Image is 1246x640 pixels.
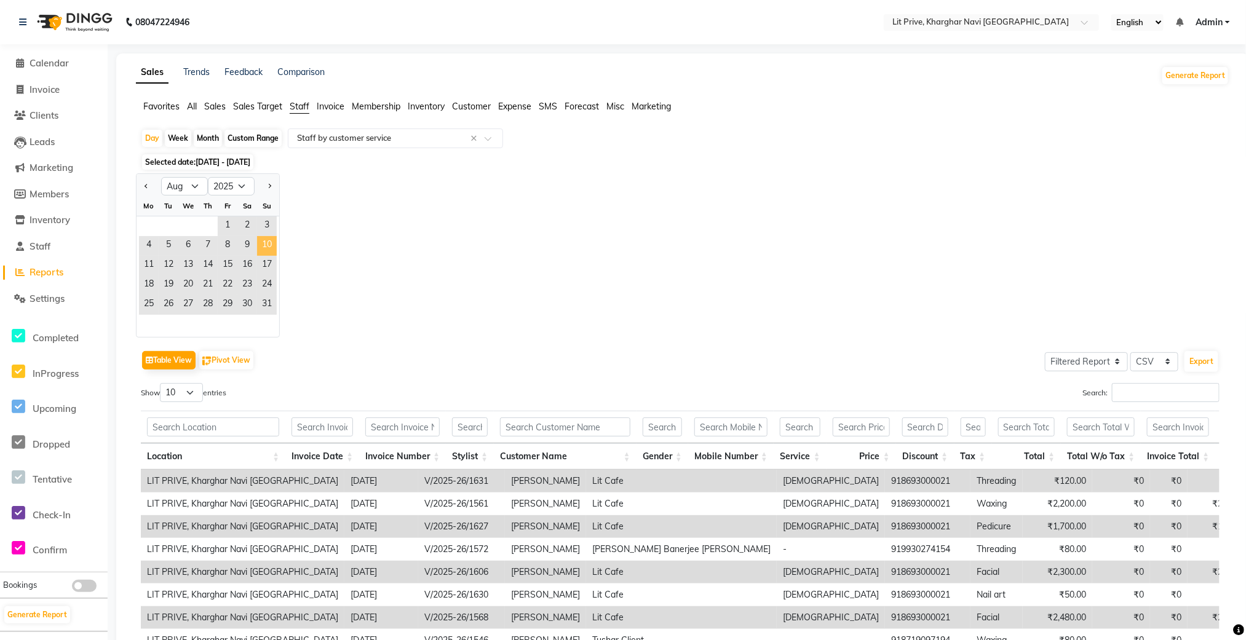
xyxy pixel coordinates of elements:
td: ₹50.00 [1023,583,1092,606]
a: Reports [3,266,105,280]
td: V/2025-26/1631 [418,470,505,492]
td: [DATE] [344,492,418,515]
th: Discount: activate to sort column ascending [896,443,954,470]
span: 5 [159,236,178,256]
td: V/2025-26/1627 [418,515,505,538]
span: 7 [198,236,218,256]
td: V/2025-26/1630 [418,583,505,606]
td: [PERSON_NAME] [505,515,586,538]
a: Clients [3,109,105,123]
div: Monday, August 18, 2025 [139,275,159,295]
td: Facial [970,606,1023,629]
th: Service: activate to sort column ascending [774,443,827,470]
div: Fr [218,196,237,216]
input: Search Total [998,417,1055,437]
span: Favorites [143,101,180,112]
td: Lit Cafe [586,606,777,629]
div: Tuesday, August 26, 2025 [159,295,178,315]
div: Wednesday, August 20, 2025 [178,275,198,295]
th: Tax: activate to sort column ascending [954,443,992,470]
span: 9 [237,236,257,256]
div: Tuesday, August 12, 2025 [159,256,178,275]
span: 30 [237,295,257,315]
div: Thursday, August 28, 2025 [198,295,218,315]
td: LIT PRIVE, Kharghar Navi [GEOGRAPHIC_DATA] [141,583,344,606]
span: Tentative [33,473,72,485]
input: Search Gender [643,417,682,437]
td: ₹120.00 [1023,470,1092,492]
input: Search Invoice Number [365,417,440,437]
div: Tu [159,196,178,216]
td: Facial [970,561,1023,583]
div: Saturday, August 30, 2025 [237,295,257,315]
td: - [777,538,885,561]
span: 15 [218,256,237,275]
span: Inventory [30,214,70,226]
th: Invoice Date: activate to sort column ascending [285,443,359,470]
td: Waxing [970,492,1023,515]
td: [PERSON_NAME] [505,583,586,606]
td: LIT PRIVE, Kharghar Navi [GEOGRAPHIC_DATA] [141,606,344,629]
button: Export [1184,351,1218,372]
button: Next month [264,176,274,196]
div: Tuesday, August 5, 2025 [159,236,178,256]
label: Show entries [141,383,226,402]
span: Members [30,188,69,200]
td: ₹2,300.00 [1023,561,1092,583]
div: Saturday, August 16, 2025 [237,256,257,275]
span: 10 [257,236,277,256]
span: Staff [30,240,50,252]
a: Calendar [3,57,105,71]
span: 2 [237,216,257,236]
span: Admin [1196,16,1223,29]
span: Sales Target [233,101,282,112]
span: Inventory [408,101,445,112]
div: Su [257,196,277,216]
td: [PERSON_NAME] [505,606,586,629]
td: [DEMOGRAPHIC_DATA] [777,583,885,606]
div: Wednesday, August 13, 2025 [178,256,198,275]
td: Lit Cafe [586,583,777,606]
td: 918693000021 [885,606,970,629]
td: [PERSON_NAME] Banerjee [PERSON_NAME] [586,538,777,561]
span: 6 [178,236,198,256]
a: Settings [3,292,105,306]
td: Nail art [970,583,1023,606]
div: Friday, August 8, 2025 [218,236,237,256]
td: ₹0 [1092,470,1150,492]
td: ₹0 [1092,538,1150,561]
td: ₹0 [1150,583,1188,606]
th: Invoice Total: activate to sort column ascending [1141,443,1215,470]
span: 25 [139,295,159,315]
span: Sales [204,101,226,112]
td: V/2025-26/1572 [418,538,505,561]
span: 22 [218,275,237,295]
td: LIT PRIVE, Kharghar Navi [GEOGRAPHIC_DATA] [141,492,344,515]
td: ₹0 [1092,492,1150,515]
span: Expense [498,101,531,112]
input: Search Invoice Total [1147,417,1209,437]
span: 26 [159,295,178,315]
td: LIT PRIVE, Kharghar Navi [GEOGRAPHIC_DATA] [141,515,344,538]
button: Table View [142,351,196,369]
input: Search Invoice Date [292,417,353,437]
td: [DEMOGRAPHIC_DATA] [777,470,885,492]
span: 11 [139,256,159,275]
th: Total W/o Tax: activate to sort column ascending [1061,443,1141,470]
th: Invoice Number: activate to sort column ascending [359,443,446,470]
td: LIT PRIVE, Kharghar Navi [GEOGRAPHIC_DATA] [141,561,344,583]
input: Search Tax [961,417,986,437]
div: Sa [237,196,257,216]
span: All [187,101,197,112]
div: Th [198,196,218,216]
td: ₹2,480.00 [1023,606,1092,629]
span: 17 [257,256,277,275]
td: Threading [970,470,1023,492]
div: Wednesday, August 6, 2025 [178,236,198,256]
span: Upcoming [33,403,76,414]
span: 24 [257,275,277,295]
span: Calendar [30,57,69,69]
div: Saturday, August 23, 2025 [237,275,257,295]
span: Membership [352,101,400,112]
div: Friday, August 29, 2025 [218,295,237,315]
